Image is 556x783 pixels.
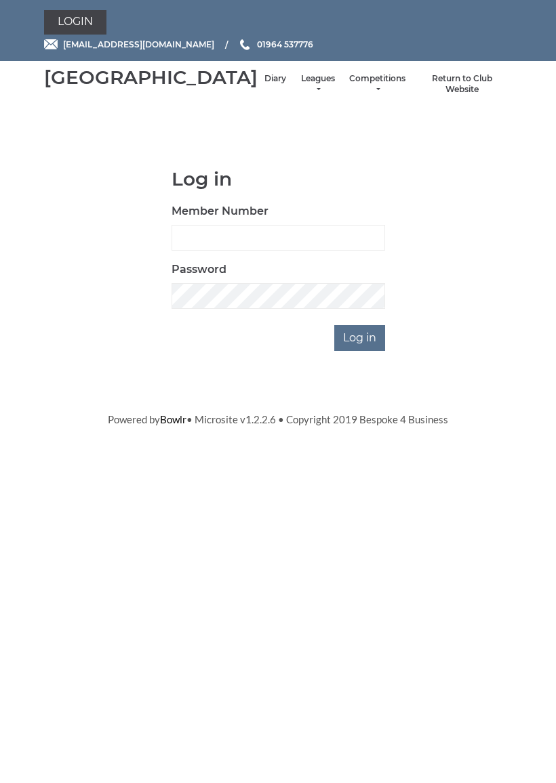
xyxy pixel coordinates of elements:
input: Log in [334,325,385,351]
span: [EMAIL_ADDRESS][DOMAIN_NAME] [63,39,214,49]
a: Login [44,10,106,35]
span: 01964 537776 [257,39,313,49]
a: Email [EMAIL_ADDRESS][DOMAIN_NAME] [44,38,214,51]
label: Password [172,261,226,278]
a: Return to Club Website [419,73,505,96]
img: Email [44,39,58,49]
span: Powered by • Microsite v1.2.2.6 • Copyright 2019 Bespoke 4 Business [108,413,448,425]
a: Competitions [349,73,405,96]
div: [GEOGRAPHIC_DATA] [44,67,258,88]
img: Phone us [240,39,250,50]
a: Leagues [300,73,336,96]
a: Diary [264,73,286,85]
h1: Log in [172,169,385,190]
a: Phone us 01964 537776 [238,38,313,51]
a: Bowlr [160,413,186,425]
label: Member Number [172,203,269,219]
